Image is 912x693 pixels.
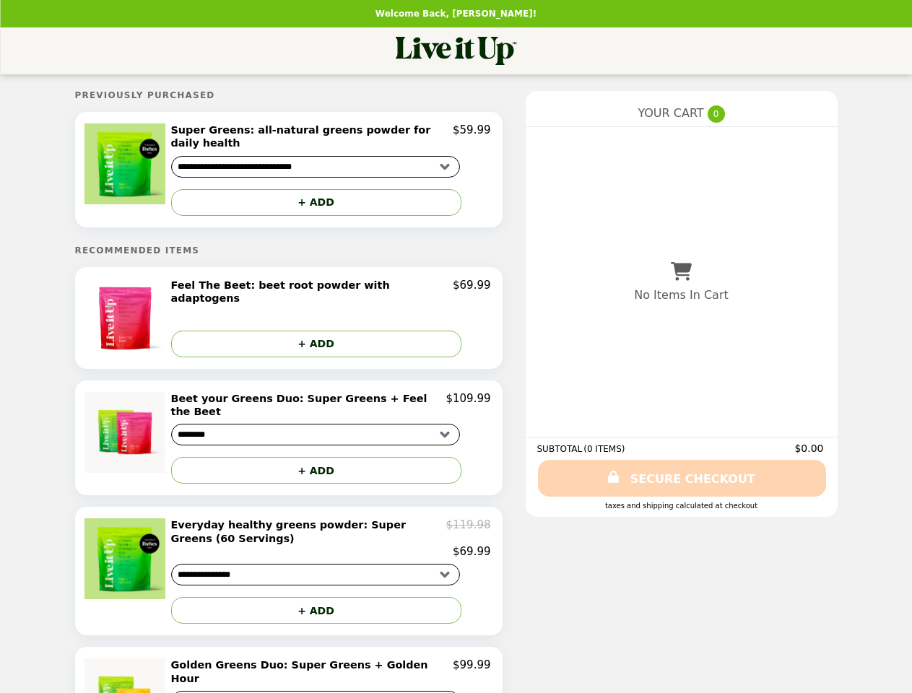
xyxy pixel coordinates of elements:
img: Super Greens: all-natural greens powder for daily health [84,123,169,204]
p: $69.99 [453,545,491,558]
img: Feel The Beet: beet root powder with adaptogens [86,279,168,357]
span: YOUR CART [638,106,703,120]
h2: Beet your Greens Duo: Super Greens + Feel the Beet [171,392,446,419]
img: Beet your Greens Duo: Super Greens + Feel the Beet [84,392,169,473]
h2: Golden Greens Duo: Super Greens + Golden Hour [171,658,453,685]
h2: Everyday healthy greens powder: Super Greens (60 Servings) [171,518,446,545]
button: + ADD [171,597,461,624]
img: Brand Logo [396,36,517,66]
p: $109.99 [446,392,490,419]
button: + ADD [171,189,461,216]
p: $99.99 [453,658,491,685]
h5: Previously Purchased [75,90,503,100]
button: + ADD [171,457,461,484]
p: No Items In Cart [634,288,728,302]
span: SUBTOTAL [537,444,584,454]
span: $0.00 [794,443,825,454]
span: ( 0 ITEMS ) [583,444,625,454]
h2: Feel The Beet: beet root powder with adaptogens [171,279,453,305]
select: Select a product variant [171,564,460,585]
h5: Recommended Items [75,245,503,256]
p: $59.99 [453,123,491,150]
h2: Super Greens: all-natural greens powder for daily health [171,123,453,150]
img: Everyday healthy greens powder: Super Greens (60 Servings) [84,518,169,599]
div: Taxes and Shipping calculated at checkout [537,502,826,510]
button: + ADD [171,331,461,357]
span: 0 [708,105,725,123]
select: Select a product variant [171,156,460,178]
p: $119.98 [446,518,490,545]
p: Welcome Back, [PERSON_NAME]! [375,9,537,19]
p: $69.99 [453,279,491,305]
select: Select a product variant [171,424,460,445]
